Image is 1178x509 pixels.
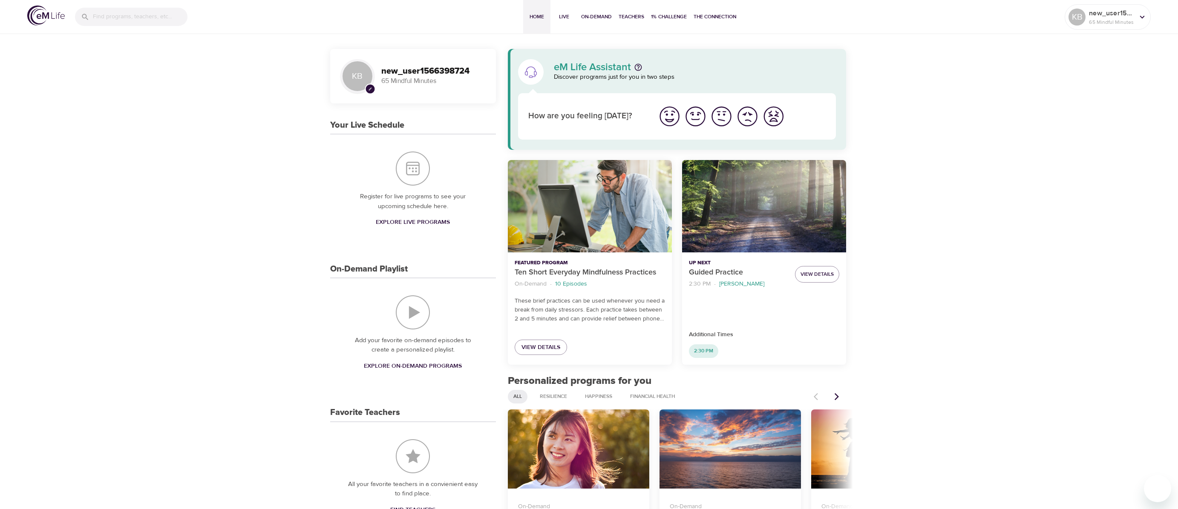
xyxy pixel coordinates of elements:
p: Ten Short Everyday Mindfulness Practices [515,267,665,278]
img: ok [710,105,733,128]
input: Find programs, teachers, etc... [93,8,187,26]
img: worst [762,105,785,128]
img: Favorite Teachers [396,439,430,473]
div: Financial Health [625,390,680,403]
button: Strategies to Reduce Stress [660,409,801,489]
p: Featured Program [515,259,665,267]
li: · [550,278,552,290]
h3: Favorite Teachers [330,408,400,417]
span: 1% Challenge [651,12,687,21]
img: logo [27,6,65,26]
button: I'm feeling worst [760,103,786,129]
p: Add your favorite on-demand episodes to create a personalized playlist. [347,336,479,355]
p: 65 Mindful Minutes [381,76,486,86]
h2: Personalized programs for you [508,375,847,387]
p: 65 Mindful Minutes [1089,18,1134,26]
h3: new_user1566398724 [381,66,486,76]
button: I'm feeling good [683,103,709,129]
iframe: Button to launch messaging window [1144,475,1171,502]
p: Register for live programs to see your upcoming schedule here. [347,192,479,211]
span: Explore Live Programs [376,217,450,228]
p: Up Next [689,259,788,267]
span: 2:30 PM [689,347,718,355]
p: How are you feeling [DATE]? [528,110,646,123]
img: eM Life Assistant [524,65,538,79]
p: Additional Times [689,330,839,339]
span: Live [554,12,574,21]
img: Your Live Schedule [396,152,430,186]
a: Explore Live Programs [372,214,453,230]
img: good [684,105,707,128]
span: Explore On-Demand Programs [364,361,462,372]
img: great [658,105,681,128]
a: Explore On-Demand Programs [360,358,465,374]
span: View Details [521,342,560,353]
button: 7 Days of Emotional Intelligence [508,409,649,489]
p: On-Demand [515,280,547,289]
div: Happiness [579,390,618,403]
p: 10 Episodes [555,280,587,289]
span: Teachers [619,12,644,21]
button: Next items [827,387,846,406]
nav: breadcrumb [515,278,665,290]
div: Resilience [534,390,573,403]
span: Resilience [535,393,572,400]
span: All [508,393,527,400]
span: Home [527,12,547,21]
p: 2:30 PM [689,280,711,289]
p: new_user1566398724 [1089,8,1134,18]
span: On-Demand [581,12,612,21]
p: These brief practices can be used whenever you need a break from daily stressors. Each practice t... [515,297,665,323]
div: 2:30 PM [689,344,718,358]
button: Guided Practice [682,160,846,252]
button: I'm feeling bad [734,103,760,129]
img: bad [736,105,759,128]
span: The Connection [694,12,736,21]
img: On-Demand Playlist [396,295,430,329]
button: 7 Days of Flourishing and Joy [811,409,953,489]
span: View Details [801,270,834,279]
div: All [508,390,527,403]
span: Happiness [580,393,617,400]
h3: Your Live Schedule [330,120,404,130]
p: Discover programs just for you in two steps [554,72,836,82]
span: Financial Health [625,393,680,400]
button: Ten Short Everyday Mindfulness Practices [508,160,672,252]
li: · [714,278,716,290]
h3: On-Demand Playlist [330,264,408,274]
button: View Details [795,266,839,283]
div: KB [340,59,374,93]
p: Guided Practice [689,267,788,278]
nav: breadcrumb [689,278,788,290]
p: All your favorite teachers in a convienient easy to find place. [347,480,479,499]
a: View Details [515,340,567,355]
button: I'm feeling great [657,103,683,129]
div: KB [1069,9,1086,26]
p: [PERSON_NAME] [719,280,764,289]
p: eM Life Assistant [554,62,631,72]
button: I'm feeling ok [709,103,734,129]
